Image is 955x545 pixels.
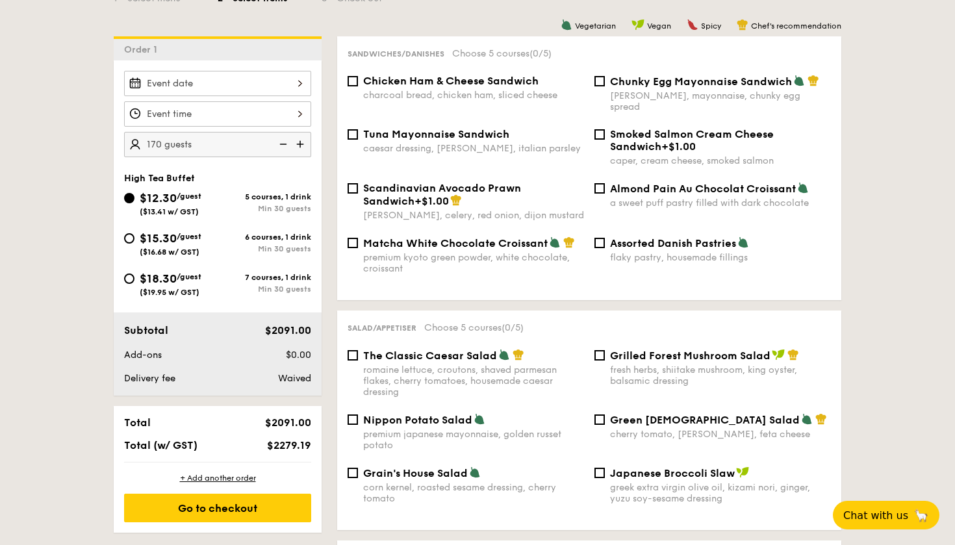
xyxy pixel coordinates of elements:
[610,364,831,387] div: fresh herbs, shiitake mushroom, king oyster, balsamic dressing
[348,238,358,248] input: Matcha White Chocolate Croissantpremium kyoto green powder, white chocolate, croissant
[124,44,162,55] span: Order 1
[610,467,735,479] span: Japanese Broccoli Slaw
[610,482,831,504] div: greek extra virgin olive oil, kizami nori, ginger, yuzu soy-sesame dressing
[474,413,485,425] img: icon-vegetarian.fe4039eb.svg
[737,19,748,31] img: icon-chef-hat.a58ddaea.svg
[513,349,524,361] img: icon-chef-hat.a58ddaea.svg
[140,247,199,257] span: ($16.68 w/ GST)
[140,231,177,246] span: $15.30
[772,349,785,361] img: icon-vegan.f8ff3823.svg
[140,207,199,216] span: ($13.41 w/ GST)
[218,192,311,201] div: 5 courses, 1 drink
[348,76,358,86] input: Chicken Ham & Cheese Sandwichcharcoal bread, chicken ham, sliced cheese
[594,238,605,248] input: Assorted Danish Pastriesflaky pastry, housemade fillings
[348,323,416,333] span: Salad/Appetiser
[218,244,311,253] div: Min 30 guests
[363,349,497,362] span: The Classic Caesar Salad
[610,183,796,195] span: Almond Pain Au Chocolat Croissant
[363,143,584,154] div: caesar dressing, [PERSON_NAME], italian parsley
[218,273,311,282] div: 7 courses, 1 drink
[701,21,721,31] span: Spicy
[124,193,134,203] input: $12.30/guest($13.41 w/ GST)5 courses, 1 drinkMin 30 guests
[363,364,584,398] div: romaine lettuce, croutons, shaved parmesan flakes, cherry tomatoes, housemade caesar dressing
[265,324,311,336] span: $2091.00
[661,140,696,153] span: +$1.00
[561,19,572,31] img: icon-vegetarian.fe4039eb.svg
[594,414,605,425] input: Green [DEMOGRAPHIC_DATA] Saladcherry tomato, [PERSON_NAME], feta cheese
[833,501,939,529] button: Chat with us🦙
[363,429,584,451] div: premium japanese mayonnaise, golden russet potato
[363,237,548,249] span: Matcha White Chocolate Croissant
[737,236,749,248] img: icon-vegetarian.fe4039eb.svg
[424,322,524,333] span: Choose 5 courses
[363,182,521,207] span: Scandinavian Avocado Prawn Sandwich
[363,482,584,504] div: corn kernel, roasted sesame dressing, cherry tomato
[610,90,831,112] div: [PERSON_NAME], mayonnaise, chunky egg spread
[631,19,644,31] img: icon-vegan.f8ff3823.svg
[124,439,197,451] span: Total (w/ GST)
[278,373,311,384] span: Waived
[797,182,809,194] img: icon-vegetarian.fe4039eb.svg
[815,413,827,425] img: icon-chef-hat.a58ddaea.svg
[594,129,605,140] input: Smoked Salmon Cream Cheese Sandwich+$1.00caper, cream cheese, smoked salmon
[450,194,462,206] img: icon-chef-hat.a58ddaea.svg
[124,416,151,429] span: Total
[124,233,134,244] input: $15.30/guest($16.68 w/ GST)6 courses, 1 drinkMin 30 guests
[452,48,552,59] span: Choose 5 courses
[286,349,311,361] span: $0.00
[913,508,929,523] span: 🦙
[124,473,311,483] div: + Add another order
[647,21,671,31] span: Vegan
[363,210,584,221] div: [PERSON_NAME], celery, red onion, dijon mustard
[124,494,311,522] div: Go to checkout
[124,273,134,284] input: $18.30/guest($19.95 w/ GST)7 courses, 1 drinkMin 30 guests
[140,191,177,205] span: $12.30
[687,19,698,31] img: icon-spicy.37a8142b.svg
[529,48,552,59] span: (0/5)
[575,21,616,31] span: Vegetarian
[363,252,584,274] div: premium kyoto green powder, white chocolate, croissant
[610,252,831,263] div: flaky pastry, housemade fillings
[594,468,605,478] input: Japanese Broccoli Slawgreek extra virgin olive oil, kizami nori, ginger, yuzu soy-sesame dressing
[177,272,201,281] span: /guest
[363,128,509,140] span: Tuna Mayonnaise Sandwich
[610,414,800,426] span: Green [DEMOGRAPHIC_DATA] Salad
[218,204,311,213] div: Min 30 guests
[787,349,799,361] img: icon-chef-hat.a58ddaea.svg
[610,128,774,153] span: Smoked Salmon Cream Cheese Sandwich
[808,75,819,86] img: icon-chef-hat.a58ddaea.svg
[292,132,311,157] img: icon-add.58712e84.svg
[594,76,605,86] input: Chunky Egg Mayonnaise Sandwich[PERSON_NAME], mayonnaise, chunky egg spread
[265,416,311,429] span: $2091.00
[549,236,561,248] img: icon-vegetarian.fe4039eb.svg
[801,413,813,425] img: icon-vegetarian.fe4039eb.svg
[124,71,311,96] input: Event date
[177,192,201,201] span: /guest
[363,75,539,87] span: Chicken Ham & Cheese Sandwich
[502,322,524,333] span: (0/5)
[124,373,175,384] span: Delivery fee
[348,183,358,194] input: Scandinavian Avocado Prawn Sandwich+$1.00[PERSON_NAME], celery, red onion, dijon mustard
[124,101,311,127] input: Event time
[594,183,605,194] input: Almond Pain Au Chocolat Croissanta sweet puff pastry filled with dark chocolate
[363,90,584,101] div: charcoal bread, chicken ham, sliced cheese
[736,466,749,478] img: icon-vegan.f8ff3823.svg
[498,349,510,361] img: icon-vegetarian.fe4039eb.svg
[140,272,177,286] span: $18.30
[610,429,831,440] div: cherry tomato, [PERSON_NAME], feta cheese
[363,414,472,426] span: Nippon Potato Salad
[348,414,358,425] input: Nippon Potato Saladpremium japanese mayonnaise, golden russet potato
[177,232,201,241] span: /guest
[793,75,805,86] img: icon-vegetarian.fe4039eb.svg
[610,237,736,249] span: Assorted Danish Pastries
[363,467,468,479] span: Grain's House Salad
[124,324,168,336] span: Subtotal
[124,132,311,157] input: Number of guests
[348,350,358,361] input: The Classic Caesar Saladromaine lettuce, croutons, shaved parmesan flakes, cherry tomatoes, house...
[751,21,841,31] span: Chef's recommendation
[594,350,605,361] input: Grilled Forest Mushroom Saladfresh herbs, shiitake mushroom, king oyster, balsamic dressing
[140,288,199,297] span: ($19.95 w/ GST)
[610,155,831,166] div: caper, cream cheese, smoked salmon
[348,49,444,58] span: Sandwiches/Danishes
[267,439,311,451] span: $2279.19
